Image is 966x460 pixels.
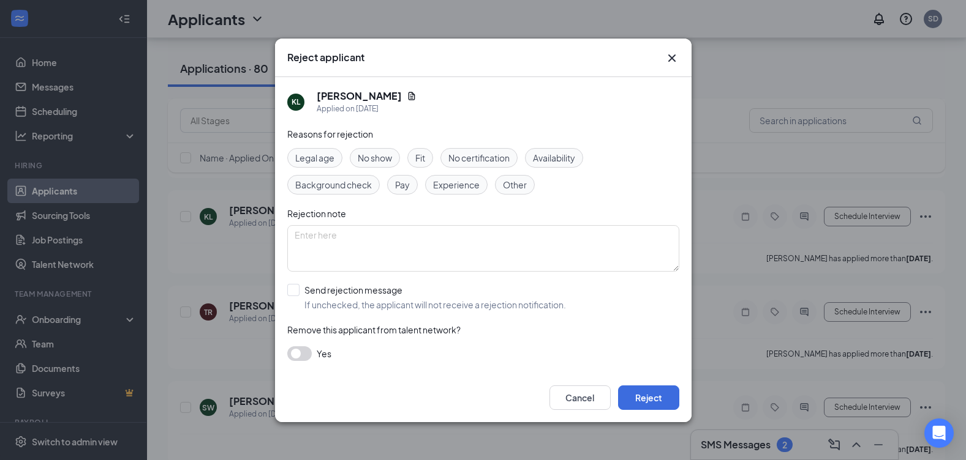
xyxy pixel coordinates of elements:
[287,324,461,335] span: Remove this applicant from talent network?
[533,151,575,165] span: Availability
[287,51,364,64] h3: Reject applicant
[317,103,417,115] div: Applied on [DATE]
[295,178,372,191] span: Background check
[292,97,300,107] div: KL
[317,89,402,103] h5: [PERSON_NAME]
[395,178,410,191] span: Pay
[924,418,954,448] div: Open Intercom Messenger
[665,51,679,65] button: Close
[415,151,425,165] span: Fit
[549,385,611,410] button: Cancel
[358,151,392,165] span: No show
[433,178,480,191] span: Experience
[287,128,373,139] span: Reasons for rejection
[287,208,346,219] span: Rejection note
[618,385,679,410] button: Reject
[295,151,334,165] span: Legal age
[503,178,527,191] span: Other
[407,91,417,101] svg: Document
[448,151,510,165] span: No certification
[665,51,679,65] svg: Cross
[317,346,331,361] span: Yes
